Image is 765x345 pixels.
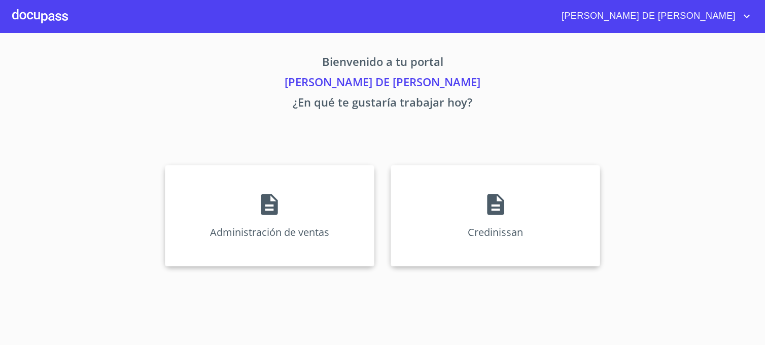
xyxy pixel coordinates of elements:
p: ¿En qué te gustaría trabajar hoy? [70,94,695,114]
p: Credinissan [468,225,523,239]
button: account of current user [554,8,753,24]
span: [PERSON_NAME] DE [PERSON_NAME] [554,8,741,24]
p: Administración de ventas [210,225,329,239]
p: Bienvenido a tu portal [70,53,695,74]
p: [PERSON_NAME] DE [PERSON_NAME] [70,74,695,94]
